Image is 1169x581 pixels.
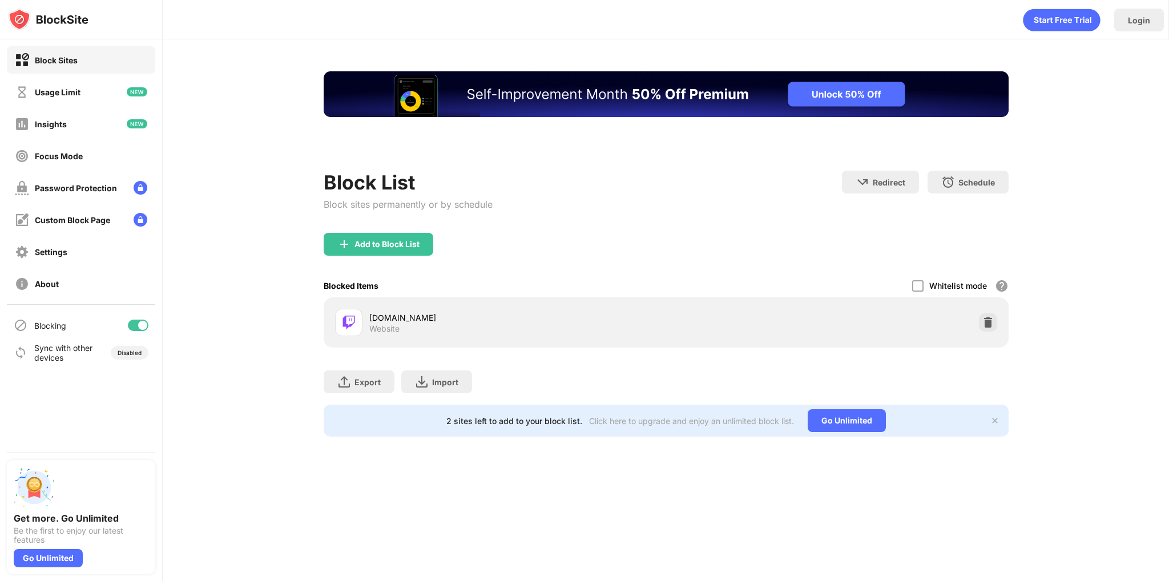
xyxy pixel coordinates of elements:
div: Focus Mode [35,151,83,161]
img: lock-menu.svg [134,181,147,195]
div: Get more. Go Unlimited [14,513,148,524]
img: favicons [342,316,356,329]
img: customize-block-page-off.svg [15,213,29,227]
div: Import [432,377,458,387]
iframe: Banner [324,71,1009,157]
div: Whitelist mode [929,281,987,290]
div: Click here to upgrade and enjoy an unlimited block list. [589,416,794,426]
div: Add to Block List [354,240,420,249]
div: Password Protection [35,183,117,193]
div: Block sites permanently or by schedule [324,199,493,210]
div: Block List [324,171,493,194]
div: Redirect [873,177,905,187]
div: Insights [35,119,67,129]
img: push-unlimited.svg [14,467,55,508]
img: focus-off.svg [15,149,29,163]
div: Export [354,377,381,387]
img: x-button.svg [990,416,999,425]
img: settings-off.svg [15,245,29,259]
div: Block Sites [35,55,78,65]
img: block-on.svg [15,53,29,67]
div: Go Unlimited [14,549,83,567]
img: sync-icon.svg [14,346,27,360]
img: time-usage-off.svg [15,85,29,99]
div: Settings [35,247,67,257]
img: logo-blocksite.svg [8,8,88,31]
div: [DOMAIN_NAME] [369,312,666,324]
div: Disabled [118,349,142,356]
div: Be the first to enjoy our latest features [14,526,148,544]
div: About [35,279,59,289]
div: Go Unlimited [808,409,886,432]
div: Login [1128,15,1150,25]
div: Custom Block Page [35,215,110,225]
img: new-icon.svg [127,119,147,128]
div: Website [369,324,400,334]
div: 2 sites left to add to your block list. [446,416,582,426]
div: Sync with other devices [34,343,93,362]
img: password-protection-off.svg [15,181,29,195]
img: blocking-icon.svg [14,318,27,332]
div: Schedule [958,177,995,187]
div: animation [1023,9,1101,31]
img: insights-off.svg [15,117,29,131]
div: Blocked Items [324,281,378,290]
img: lock-menu.svg [134,213,147,227]
div: Blocking [34,321,66,330]
div: Usage Limit [35,87,80,97]
img: new-icon.svg [127,87,147,96]
img: about-off.svg [15,277,29,291]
